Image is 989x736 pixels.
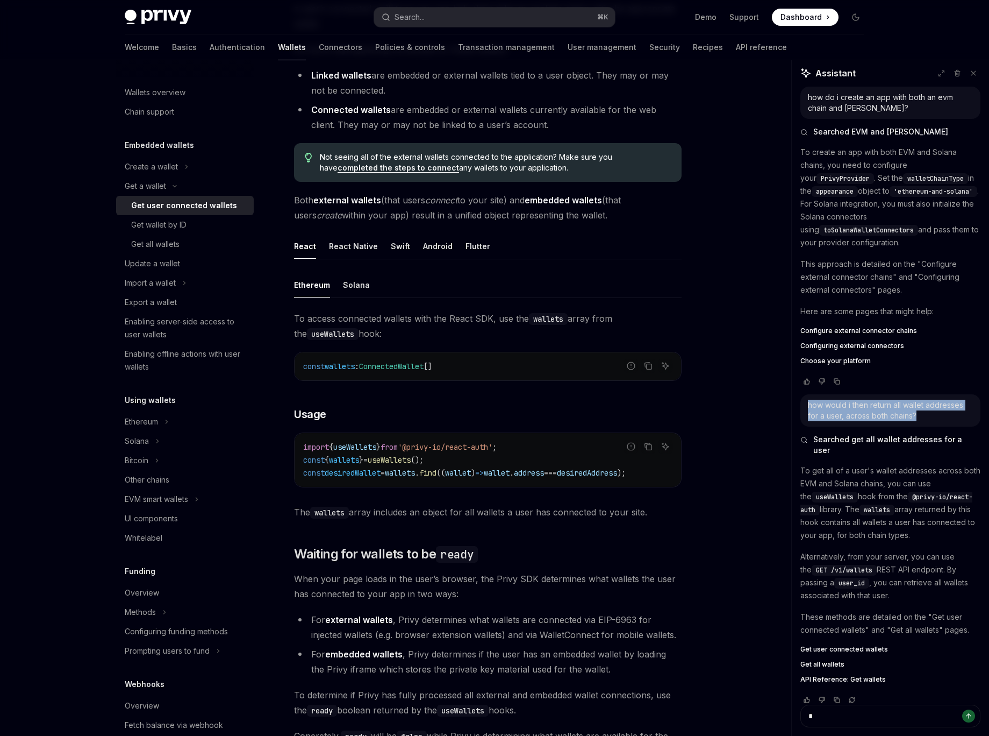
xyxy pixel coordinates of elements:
span: API Reference: Get wallets [800,675,886,684]
a: Dashboard [772,9,838,26]
div: EVM smart wallets [125,493,188,506]
button: Toggle Get a wallet section [116,176,254,196]
svg: Tip [305,153,312,162]
p: Alternatively, from your server, you can use the REST API endpoint. By passing a , you can retrie... [800,550,980,602]
span: find [419,468,436,478]
span: desiredAddress [557,468,617,478]
button: Toggle Prompting users to fund section [116,641,254,661]
span: useWallets [333,442,376,452]
a: Configuring external connectors [800,342,980,350]
span: wallets [385,468,415,478]
span: (); [411,455,424,465]
span: Usage [294,407,326,422]
button: Toggle EVM smart wallets section [116,490,254,509]
span: user_id [838,579,865,588]
button: Toggle Methods section [116,603,254,622]
span: => [475,468,484,478]
span: from [381,442,398,452]
span: const [303,455,325,465]
a: User management [568,34,636,60]
a: Configure external connector chains [800,327,980,335]
div: Solana [125,435,149,448]
button: Ask AI [658,359,672,373]
span: Get user connected wallets [800,645,888,654]
div: how would i then return all wallet addresses for a user, across both chains? [808,400,973,421]
span: useWallets [368,455,411,465]
span: PrivyProvider [821,174,870,183]
span: GET /v1/wallets [816,566,872,575]
button: Vote that response was good [800,376,813,387]
a: Security [649,34,680,60]
button: Report incorrect code [624,359,638,373]
div: Configuring funding methods [125,625,228,638]
button: Toggle Ethereum section [116,412,254,431]
a: API reference [736,34,787,60]
span: walletChainType [907,174,964,183]
a: Get user connected wallets [800,645,980,654]
button: Reload last chat [845,695,858,705]
span: } [359,455,363,465]
span: To access connected wallets with the React SDK, use the array from the hook: [294,311,682,341]
p: These methods are detailed on the "Get user connected wallets" and "Get all wallets" pages. [800,611,980,636]
span: === [544,468,557,478]
span: import [303,442,329,452]
span: Searched get all wallet addresses for a user [813,434,980,456]
div: Enabling server-side access to user wallets [125,315,247,341]
a: API Reference: Get wallets [800,675,980,684]
button: Toggle Create a wallet section [116,157,254,176]
a: Configuring funding methods [116,622,254,641]
li: For , Privy determines what wallets are connected via EIP-6963 for injected wallets (e.g. browser... [294,612,682,642]
span: ) [471,468,475,478]
a: Basics [172,34,197,60]
a: completed the steps to connect [338,163,459,173]
span: @privy-io/react-auth [800,493,972,514]
button: Copy the contents from the code block [641,359,655,373]
div: Chain support [125,105,174,118]
span: desiredWallet [325,468,381,478]
a: Enabling offline actions with user wallets [116,344,254,377]
button: Report incorrect code [624,440,638,454]
span: } [376,442,381,452]
div: Bitcoin [125,454,148,467]
a: Other chains [116,470,254,490]
button: Open search [374,8,615,27]
span: . [415,468,419,478]
button: Vote that response was good [800,695,813,705]
a: Fetch balance via webhook [116,716,254,735]
span: wallets [864,506,890,514]
div: how do i create an app with both an evm chain and [PERSON_NAME]? [808,92,973,114]
button: Flutter [465,233,490,259]
button: Toggle Import a wallet section [116,273,254,293]
span: 'ethereum-and-solana' [894,187,973,196]
code: useWallets [307,328,359,340]
button: Searched get all wallet addresses for a user [800,434,980,456]
span: Not seeing all of the external wallets connected to the application? Make sure you have any walle... [320,152,671,173]
button: Send message [962,710,975,723]
button: Toggle dark mode [847,9,864,26]
div: Other chains [125,473,169,486]
code: wallets [529,313,568,325]
p: To get all of a user's wallet addresses across both EVM and Solana chains, you can use the hook f... [800,464,980,542]
div: Create a wallet [125,160,178,173]
div: Ethereum [125,415,158,428]
span: The array includes an object for all wallets a user has connected to your site. [294,505,682,520]
em: create [317,210,342,221]
div: Overview [125,699,159,712]
span: const [303,362,325,371]
div: Get wallet by ID [131,218,187,231]
button: React [294,233,316,259]
a: Welcome [125,34,159,60]
a: Policies & controls [375,34,445,60]
a: UI components [116,509,254,528]
span: Get all wallets [800,660,844,669]
strong: Connected wallets [311,104,391,115]
strong: Linked wallets [311,70,371,81]
a: Wallets overview [116,83,254,102]
span: ⌘ K [597,13,608,22]
button: Ask AI [658,440,672,454]
p: This approach is detailed on the "Configure external connector chains" and "Configuring external ... [800,258,980,296]
button: Swift [391,233,410,259]
span: (( [436,468,445,478]
span: ); [617,468,626,478]
p: To create an app with both EVM and Solana chains, you need to configure your . Set the in the obj... [800,146,980,249]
